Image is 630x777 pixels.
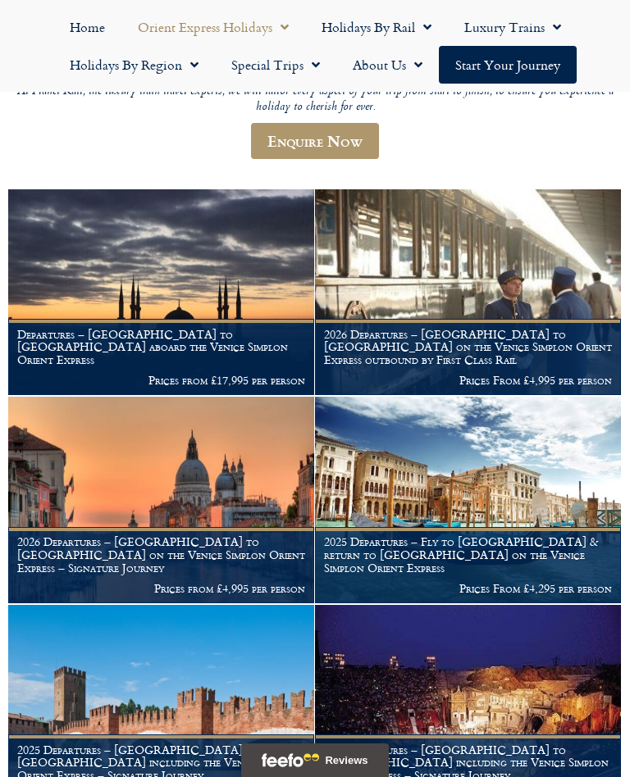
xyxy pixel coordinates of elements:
a: 2026 Departures – [GEOGRAPHIC_DATA] to [GEOGRAPHIC_DATA] on the Venice Simplon Orient Express out... [315,189,622,396]
a: Start your Journey [439,46,577,84]
img: venice aboard the Orient Express [315,397,621,602]
h1: Departures – [GEOGRAPHIC_DATA] to [GEOGRAPHIC_DATA] aboard the Venice Simplon Orient Express [17,328,305,366]
a: Holidays by Rail [305,8,448,46]
h1: 2026 Departures – [GEOGRAPHIC_DATA] to [GEOGRAPHIC_DATA] on the Venice Simplon Orient Express out... [324,328,612,366]
a: About Us [336,46,439,84]
img: Orient Express Special Venice compressed [8,397,314,602]
p: Prices From £4,295 per person [324,582,612,595]
p: Prices from £17,995 per person [17,374,305,387]
a: Luxury Trains [448,8,577,46]
a: Departures – [GEOGRAPHIC_DATA] to [GEOGRAPHIC_DATA] aboard the Venice Simplon Orient Express Pric... [8,189,315,396]
h1: 2025 Departures – Fly to [GEOGRAPHIC_DATA] & return to [GEOGRAPHIC_DATA] on the Venice Simplon Or... [324,535,612,574]
a: 2026 Departures – [GEOGRAPHIC_DATA] to [GEOGRAPHIC_DATA] on the Venice Simplon Orient Express – S... [8,397,315,603]
a: 2025 Departures – Fly to [GEOGRAPHIC_DATA] & return to [GEOGRAPHIC_DATA] on the Venice Simplon Or... [315,397,622,603]
h1: 2026 Departures – [GEOGRAPHIC_DATA] to [GEOGRAPHIC_DATA] on the Venice Simplon Orient Express – S... [17,535,305,574]
a: Holidays by Region [53,46,215,84]
p: Prices from £4,995 per person [17,582,305,595]
p: At Planet Rail, the luxury train travel experts, we will tailor every aspect of your trip from st... [8,84,622,115]
a: Orient Express Holidays [121,8,305,46]
p: Prices From £4,995 per person [324,374,612,387]
a: Home [53,8,121,46]
a: Special Trips [215,46,336,84]
a: Enquire Now [251,123,379,159]
nav: Menu [8,8,622,84]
